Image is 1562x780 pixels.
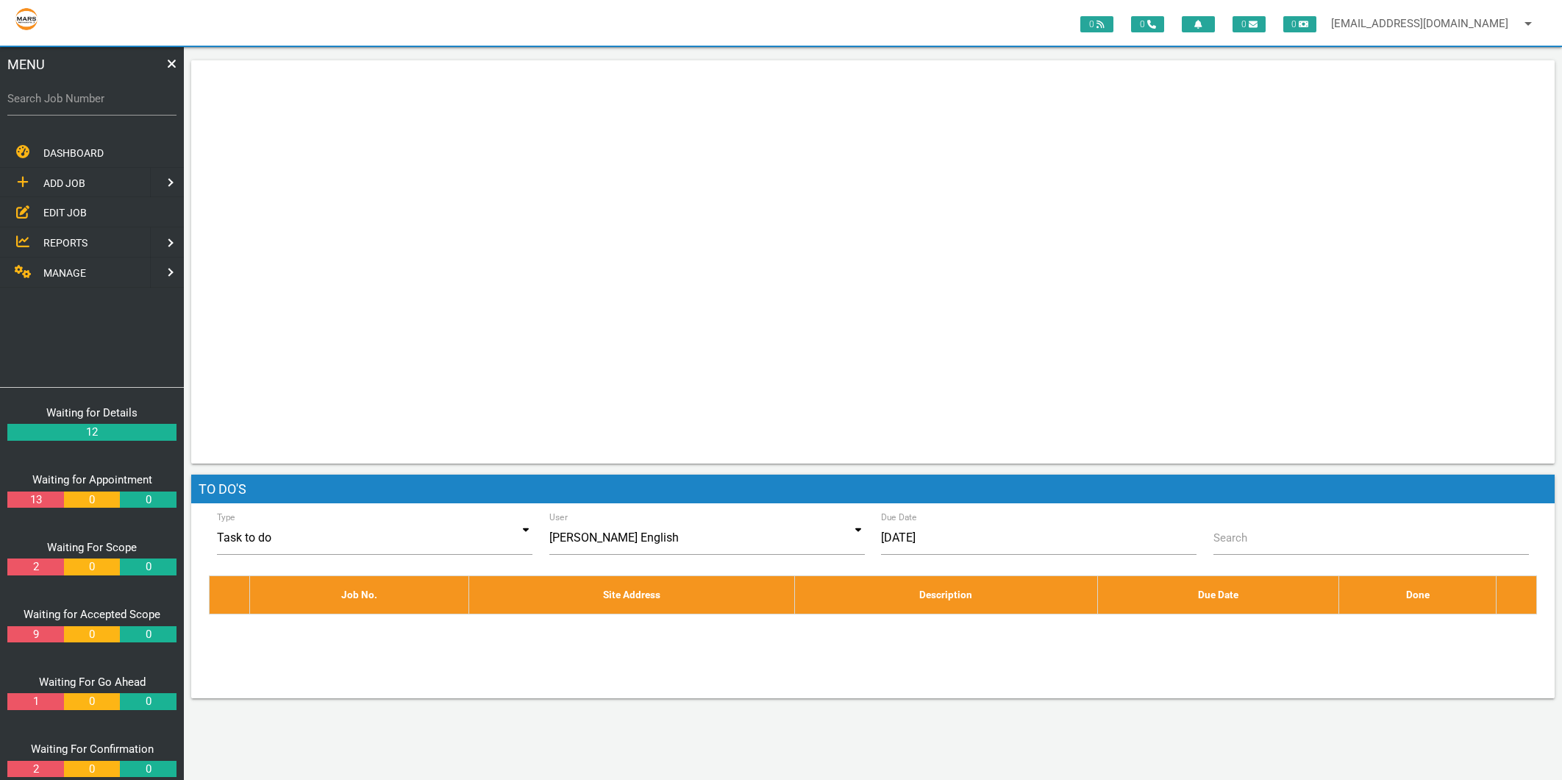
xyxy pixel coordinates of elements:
a: 13 [7,492,63,508]
h1: To Do's [191,475,1555,504]
th: Due Date [1098,576,1339,614]
label: Search [1213,530,1247,547]
a: 0 [64,559,120,575]
span: 0 [1233,16,1266,32]
a: 0 [120,492,176,508]
a: Waiting for Appointment [32,473,152,486]
span: MANAGE [43,267,86,279]
a: 0 [64,693,120,710]
a: Waiting for Details [46,406,138,419]
th: Site Address [469,576,795,614]
label: Due Date [881,511,917,524]
a: 2 [7,761,63,778]
span: REPORTS [43,237,88,249]
span: 0 [1283,16,1316,32]
span: ADD JOB [43,177,85,189]
a: 0 [64,761,120,778]
span: MENU [7,54,45,74]
a: 12 [7,424,176,441]
th: Job No. [249,576,468,614]
a: 0 [120,761,176,778]
a: Waiting for Accepted Scope [24,608,160,621]
a: 0 [120,559,176,575]
span: 0 [1131,16,1164,32]
a: 9 [7,626,63,643]
a: 0 [64,492,120,508]
label: User [549,511,568,524]
a: Waiting For Confirmation [31,742,154,756]
span: DASHBOARD [43,147,104,159]
a: 0 [120,626,176,643]
a: Waiting For Go Ahead [39,676,146,689]
a: 1 [7,693,63,710]
label: Search Job Number [7,91,176,107]
span: 0 [1080,16,1113,32]
th: Done [1339,576,1497,614]
img: s3file [15,7,38,31]
label: Type [217,511,235,524]
a: Waiting For Scope [47,541,137,554]
th: Description [794,576,1098,614]
a: 0 [120,693,176,710]
a: 2 [7,559,63,575]
span: EDIT JOB [43,207,87,219]
a: 0 [64,626,120,643]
